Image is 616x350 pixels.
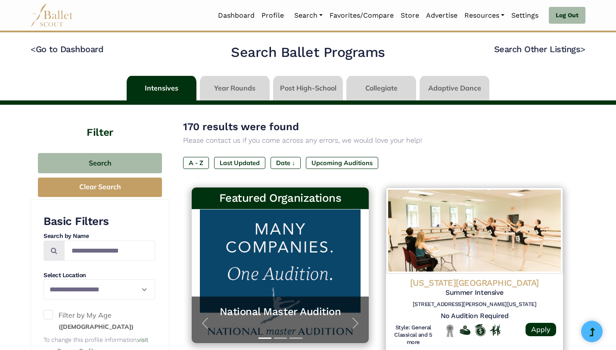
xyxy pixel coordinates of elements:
label: Filter by My Age [44,310,155,332]
a: Store [397,6,423,25]
a: <Go to Dashboard [31,44,103,54]
label: A - Z [183,157,209,169]
h4: [US_STATE][GEOGRAPHIC_DATA] [393,277,556,288]
code: > [580,44,585,54]
h4: Select Location [44,271,155,280]
img: Offers Financial Aid [460,325,470,335]
a: Profile [258,6,287,25]
a: Log Out [549,7,585,24]
a: Resources [461,6,508,25]
li: Year Rounds [198,76,271,100]
a: Favorites/Compare [326,6,397,25]
img: Logo [386,187,563,274]
li: Post High-School [271,76,345,100]
li: Collegiate [345,76,418,100]
p: Please contact us if you come across any errors, we would love your help! [183,135,572,146]
code: < [31,44,36,54]
label: Last Updated [214,157,265,169]
h6: Style: General Classical and 5 more [393,324,434,346]
h6: [STREET_ADDRESS][PERSON_NAME][US_STATE] [393,301,556,308]
a: Apply [526,323,556,336]
h5: No Audition Required [393,312,556,321]
img: Offers Scholarship [475,324,485,336]
h2: Search Ballet Programs [231,44,385,62]
button: Search [38,153,162,173]
button: Slide 3 [289,333,302,343]
button: Slide 2 [274,333,287,343]
a: National Master Audition [200,305,360,319]
a: Dashboard [215,6,258,25]
h4: Search by Name [44,232,155,241]
a: Advertise [423,6,461,25]
img: In Person [490,325,501,336]
button: Clear Search [38,178,162,197]
a: Search [291,6,326,25]
label: Upcoming Auditions [306,157,378,169]
a: Search Other Listings> [494,44,585,54]
img: Local [445,324,455,337]
li: Adaptive Dance [418,76,491,100]
span: 170 results were found [183,121,299,133]
h3: Basic Filters [44,214,155,229]
li: Intensives [125,76,198,100]
label: Date ↓ [271,157,301,169]
h3: Featured Organizations [199,191,362,206]
h5: Summer Intensive [393,288,556,297]
button: Slide 1 [258,333,271,343]
input: Search by names... [64,241,155,261]
h4: Filter [31,105,169,140]
a: Settings [508,6,542,25]
small: ([DEMOGRAPHIC_DATA]) [59,323,134,331]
